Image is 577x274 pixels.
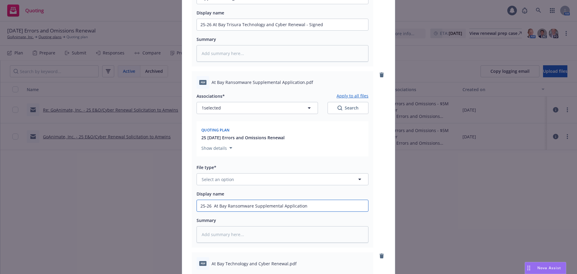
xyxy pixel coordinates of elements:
[197,165,216,170] span: File type*
[378,252,385,260] a: remove
[197,173,368,185] button: Select an option
[525,262,533,274] div: Drag to move
[525,262,566,274] button: Nova Assist
[202,176,234,183] span: Select an option
[337,106,342,110] svg: Search
[197,93,225,99] span: Associations*
[197,191,224,197] span: Display name
[212,79,313,85] span: At Bay Ransomware Supplemental Application.pdf
[199,144,235,152] button: Show details
[201,128,230,133] span: Quoting plan
[337,105,359,111] div: Search
[199,261,206,266] span: pdf
[337,92,368,100] button: Apply to all files
[197,19,368,30] input: Add display name here...
[197,36,216,42] span: Summary
[197,10,224,16] span: Display name
[201,134,285,141] button: 25 [DATE] Errors and Omissions Renewal
[378,71,385,79] a: remove
[199,80,206,85] span: pdf
[197,102,318,114] button: 1selected
[202,105,221,111] span: 1 selected
[537,265,561,270] span: Nova Assist
[328,102,368,114] button: SearchSearch
[197,200,368,211] input: Add display name here...
[212,260,297,267] span: At Bay Technology and Cyber Renewal.pdf
[197,217,216,223] span: Summary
